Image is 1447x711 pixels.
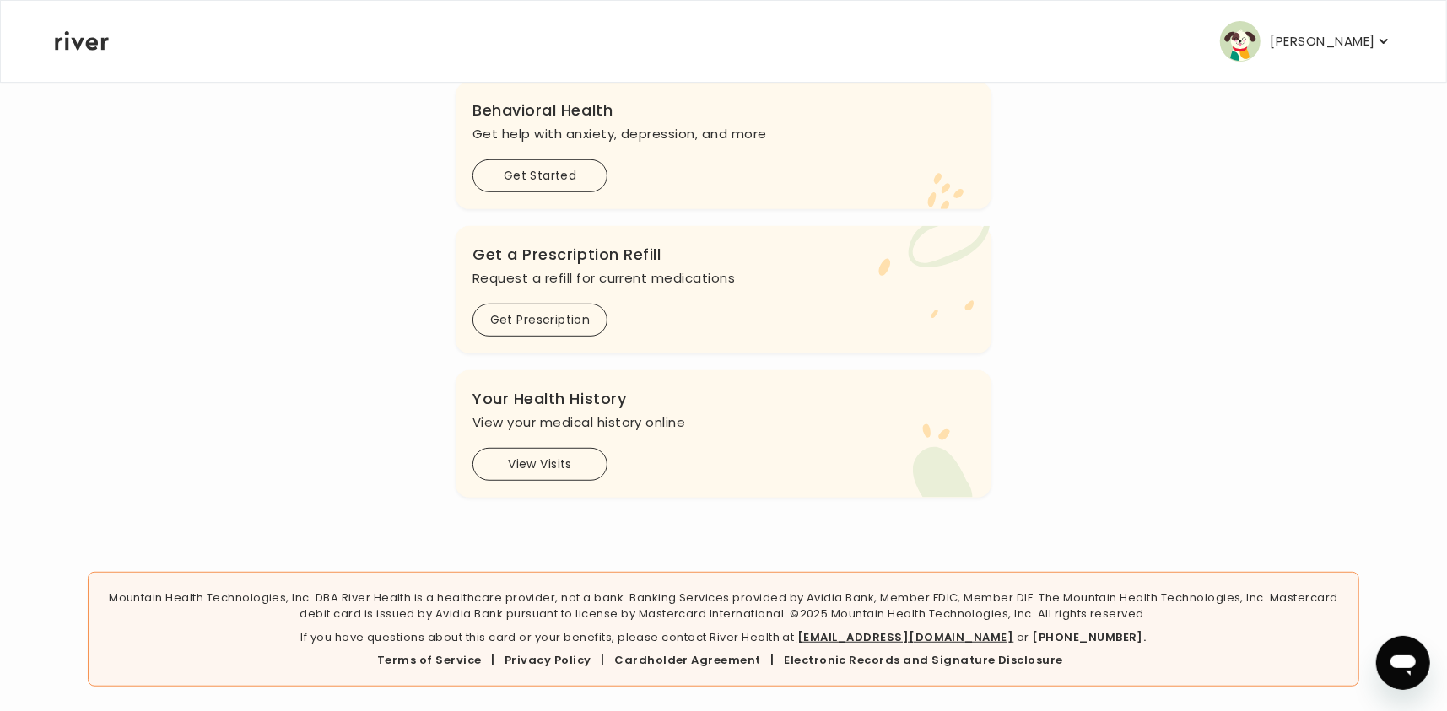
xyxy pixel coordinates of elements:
p: If you have questions about this card or your benefits, please contact River Health at or [102,629,1346,646]
a: [PHONE_NUMBER]. [1032,629,1146,645]
a: Cardholder Agreement [614,652,761,668]
a: Privacy Policy [505,652,591,668]
p: Request a refill for current medications [472,267,975,290]
a: [EMAIL_ADDRESS][DOMAIN_NAME] [797,629,1013,645]
p: [PERSON_NAME] [1271,30,1375,53]
div: | | | [102,652,1346,669]
p: Get help with anxiety, depression, and more [472,122,975,146]
iframe: Button to launch messaging window [1376,636,1430,690]
h3: Behavioral Health [472,99,975,122]
p: View your medical history online [472,411,975,434]
button: View Visits [472,448,607,481]
h3: Your Health History [472,387,975,411]
button: user avatar[PERSON_NAME] [1220,21,1392,62]
a: Terms of Service [377,652,482,668]
h3: Get a Prescription Refill [472,243,975,267]
a: Electronic Records and Signature Disclosure [784,652,1063,668]
img: user avatar [1220,21,1261,62]
button: Get Started [472,159,607,192]
p: Mountain Health Technologies, Inc. DBA River Health is a healthcare provider, not a bank. Banking... [102,590,1346,622]
button: Get Prescription [472,304,607,337]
